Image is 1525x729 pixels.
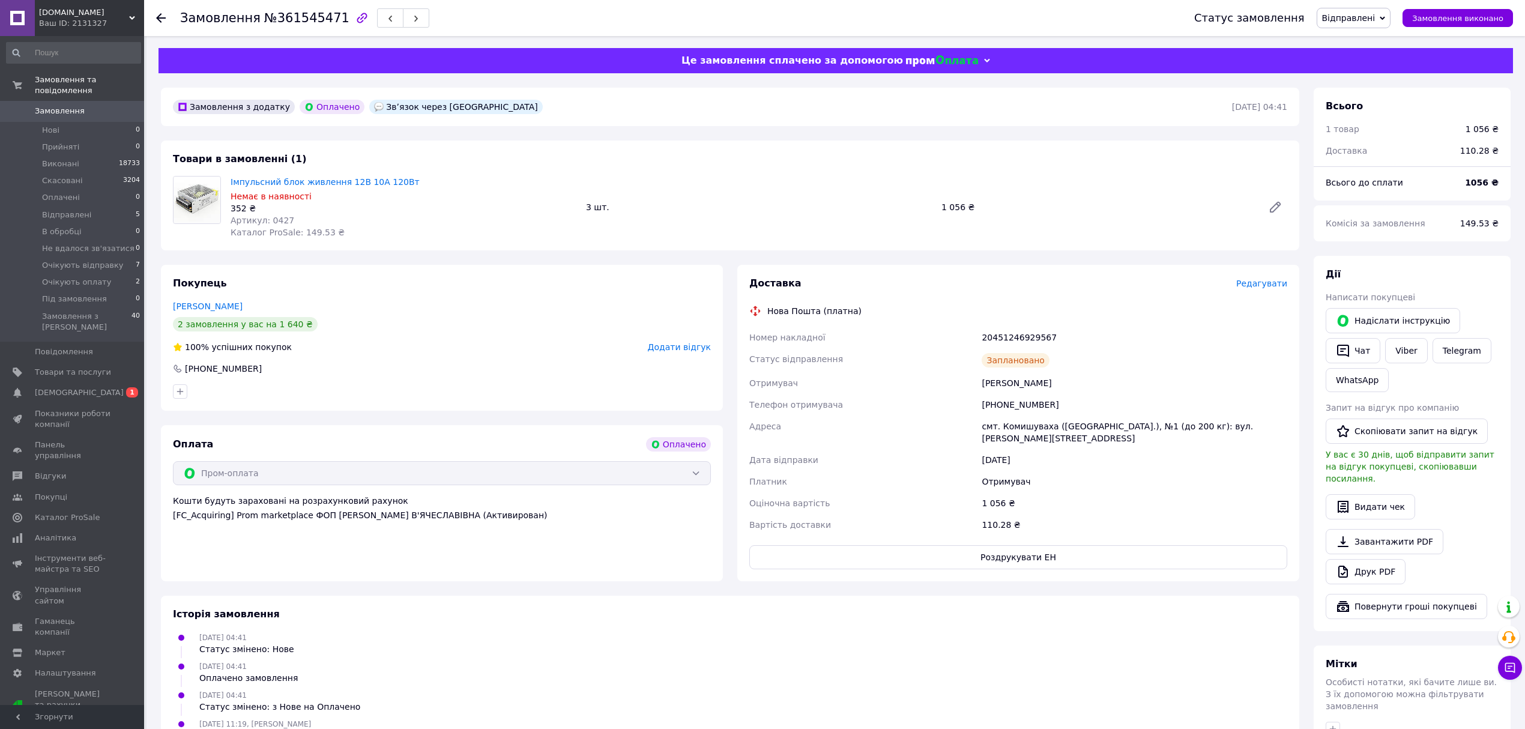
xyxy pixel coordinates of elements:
div: [FC_Acquiring] Prom marketplace ФОП [PERSON_NAME] В'ЯЧЕСЛАВІВНА (Активирован) [173,509,711,521]
span: Каталог ProSale [35,512,100,523]
span: Отримувач [749,378,798,388]
span: Покупці [35,492,67,503]
span: Редагувати [1236,279,1287,288]
div: [PHONE_NUMBER] [184,363,263,375]
div: успішних покупок [173,341,292,353]
span: 0 [136,226,140,237]
input: Пошук [6,42,141,64]
button: Надіслати інструкцію [1326,308,1460,333]
span: Виконані [42,159,79,169]
span: Замовлення виконано [1412,14,1503,23]
a: WhatsApp [1326,368,1389,392]
span: Управління сайтом [35,584,111,606]
span: Прийняті [42,142,79,153]
span: Замовлення та повідомлення [35,74,144,96]
span: Каталог ProSale: 149.53 ₴ [231,228,345,237]
span: Номер накладної [749,333,826,342]
span: 7 [136,260,140,271]
span: 3204 [123,175,140,186]
span: Оплачені [42,192,80,203]
button: Чат з покупцем [1498,656,1522,680]
span: Оціночна вартість [749,498,830,508]
span: Вартість доставки [749,520,831,530]
span: Товари та послуги [35,367,111,378]
span: Історія замовлення [173,608,280,620]
span: №361545471 [264,11,349,25]
button: Роздрукувати ЕН [749,545,1287,569]
span: Доставка [1326,146,1367,156]
button: Чат [1326,338,1380,363]
span: 0 [136,142,140,153]
img: :speech_balloon: [374,102,384,112]
div: [DATE] [979,449,1290,471]
a: Telegram [1433,338,1491,363]
span: Очікують відправку [42,260,124,271]
span: Інструменти веб-майстра та SEO [35,553,111,575]
span: Товари в замовленні (1) [173,153,307,165]
span: Замовлення [180,11,261,25]
span: Гаманець компанії [35,616,111,638]
span: Написати покупцеві [1326,292,1415,302]
div: Статус замовлення [1194,12,1305,24]
span: 0 [136,192,140,203]
span: 40 [131,311,140,333]
span: Не вдалося зв'язатися [42,243,134,254]
div: 110.28 ₴ [979,514,1290,536]
div: [PHONE_NUMBER] [979,394,1290,416]
span: Під замовлення [42,294,107,304]
button: Видати чек [1326,494,1415,519]
div: Отримувач [979,471,1290,492]
span: У вас є 30 днів, щоб відправити запит на відгук покупцеві, скопіювавши посилання. [1326,450,1494,483]
div: 1 056 ₴ [979,492,1290,514]
div: Оплачено замовлення [199,672,298,684]
span: Замовлення [35,106,85,116]
span: Всього до сплати [1326,178,1403,187]
span: Нові [42,125,59,136]
div: [PERSON_NAME] [979,372,1290,394]
span: Відгуки [35,471,66,482]
a: Viber [1385,338,1427,363]
div: Повернутися назад [156,12,166,24]
div: 1 056 ₴ [1466,123,1499,135]
span: Додати відгук [648,342,711,352]
span: Адреса [749,422,781,431]
span: 2 [136,277,140,288]
span: izmeritel.in.ua [39,7,129,18]
span: Повідомлення [35,346,93,357]
span: Статус відправлення [749,354,843,364]
div: 20451246929567 [979,327,1290,348]
span: Маркет [35,647,65,658]
span: Особисті нотатки, які бачите лише ви. З їх допомогою можна фільтрувати замовлення [1326,677,1497,711]
img: evopay logo [906,55,978,67]
span: [DATE] 04:41 [199,691,247,700]
span: Доставка [749,277,802,289]
span: [DATE] 04:41 [199,634,247,642]
a: Завантажити PDF [1326,529,1443,554]
span: Відправлені [1322,13,1376,23]
span: [DATE] 04:41 [199,662,247,671]
button: Замовлення виконано [1403,9,1513,27]
span: Налаштування [35,668,96,679]
div: Звʼязок через [GEOGRAPHIC_DATA] [369,100,542,114]
span: Комісія за замовлення [1326,219,1425,228]
span: 18733 [119,159,140,169]
span: Дата відправки [749,455,818,465]
span: Мітки [1326,658,1357,670]
img: Імпульсний блок живлення 12В 10А 120Вт [174,177,220,223]
span: 149.53 ₴ [1460,219,1499,228]
span: Скасовані [42,175,83,186]
div: 1 056 ₴ [937,199,1258,216]
span: 1 товар [1326,124,1359,134]
span: 0 [136,294,140,304]
span: Всього [1326,100,1363,112]
span: 5 [136,210,140,220]
span: Артикул: 0427 [231,216,294,225]
span: Немає в наявності [231,192,312,201]
div: Оплачено [646,437,711,452]
span: Замовлення з [PERSON_NAME] [42,311,131,333]
a: Редагувати [1263,195,1287,219]
span: Дії [1326,268,1341,280]
span: Очікують оплату [42,277,111,288]
div: 352 ₴ [231,202,576,214]
span: 100% [185,342,209,352]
